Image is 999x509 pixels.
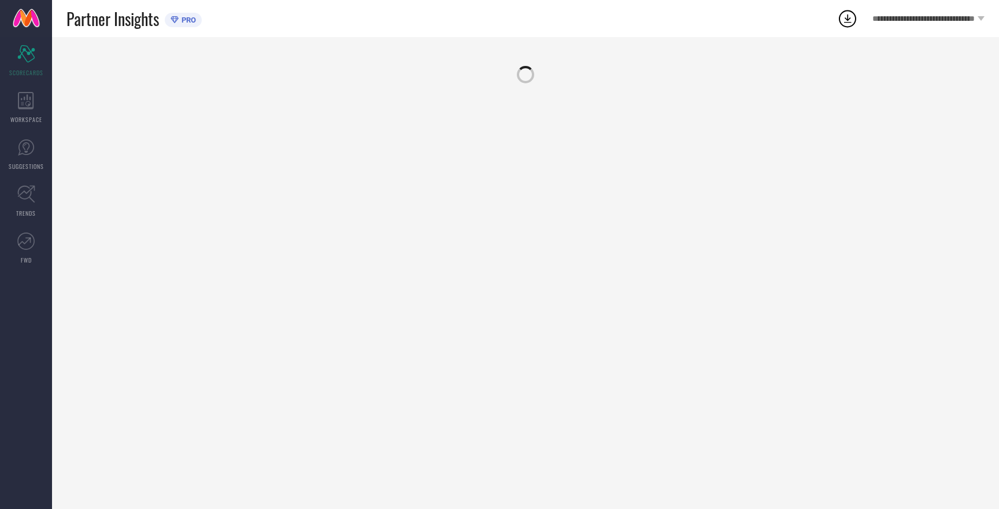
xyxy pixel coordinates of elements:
[837,8,858,29] div: Open download list
[9,68,43,77] span: SCORECARDS
[179,16,196,24] span: PRO
[9,162,44,171] span: SUGGESTIONS
[21,256,32,264] span: FWD
[16,209,36,217] span: TRENDS
[10,115,42,124] span: WORKSPACE
[66,7,159,31] span: Partner Insights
